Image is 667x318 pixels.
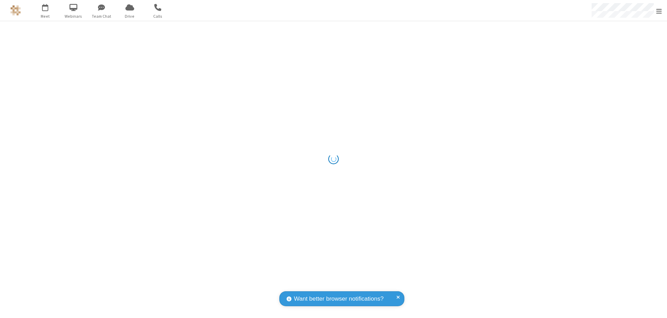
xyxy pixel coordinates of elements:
[145,13,171,19] span: Calls
[32,13,58,19] span: Meet
[60,13,87,19] span: Webinars
[650,300,662,313] iframe: Chat
[89,13,115,19] span: Team Chat
[117,13,143,19] span: Drive
[10,5,21,16] img: QA Selenium DO NOT DELETE OR CHANGE
[294,294,384,303] span: Want better browser notifications?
